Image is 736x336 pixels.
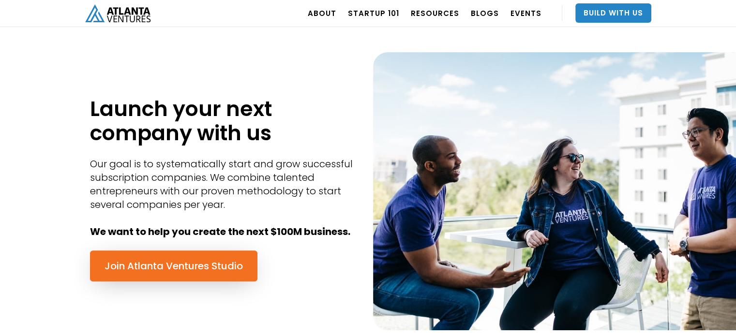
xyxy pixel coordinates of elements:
[575,3,651,23] a: Build With Us
[90,157,359,238] div: Our goal is to systematically start and grow successful subscription companies. We combine talent...
[90,97,359,145] h1: Launch your next company with us
[90,250,257,281] a: Join Atlanta Ventures Studio
[90,225,350,238] strong: We want to help you create the next $100M business.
